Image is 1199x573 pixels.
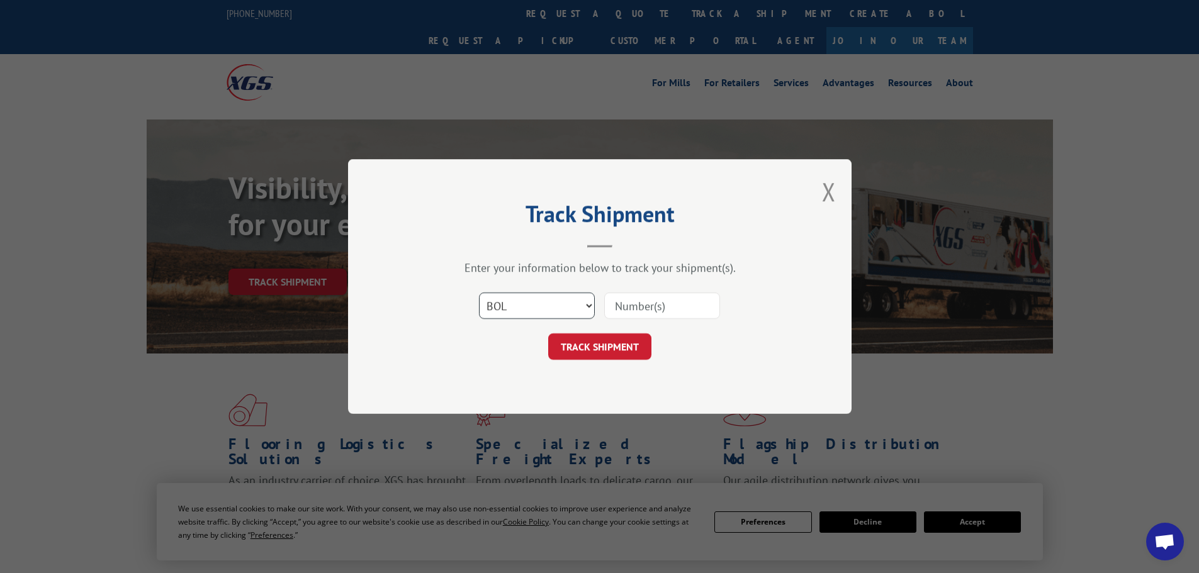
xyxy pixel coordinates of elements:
button: Close modal [822,175,836,208]
input: Number(s) [604,292,720,319]
div: Open chat [1146,523,1184,560]
div: Enter your information below to track your shipment(s). [411,260,789,275]
h2: Track Shipment [411,205,789,229]
button: TRACK SHIPMENT [548,333,651,360]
